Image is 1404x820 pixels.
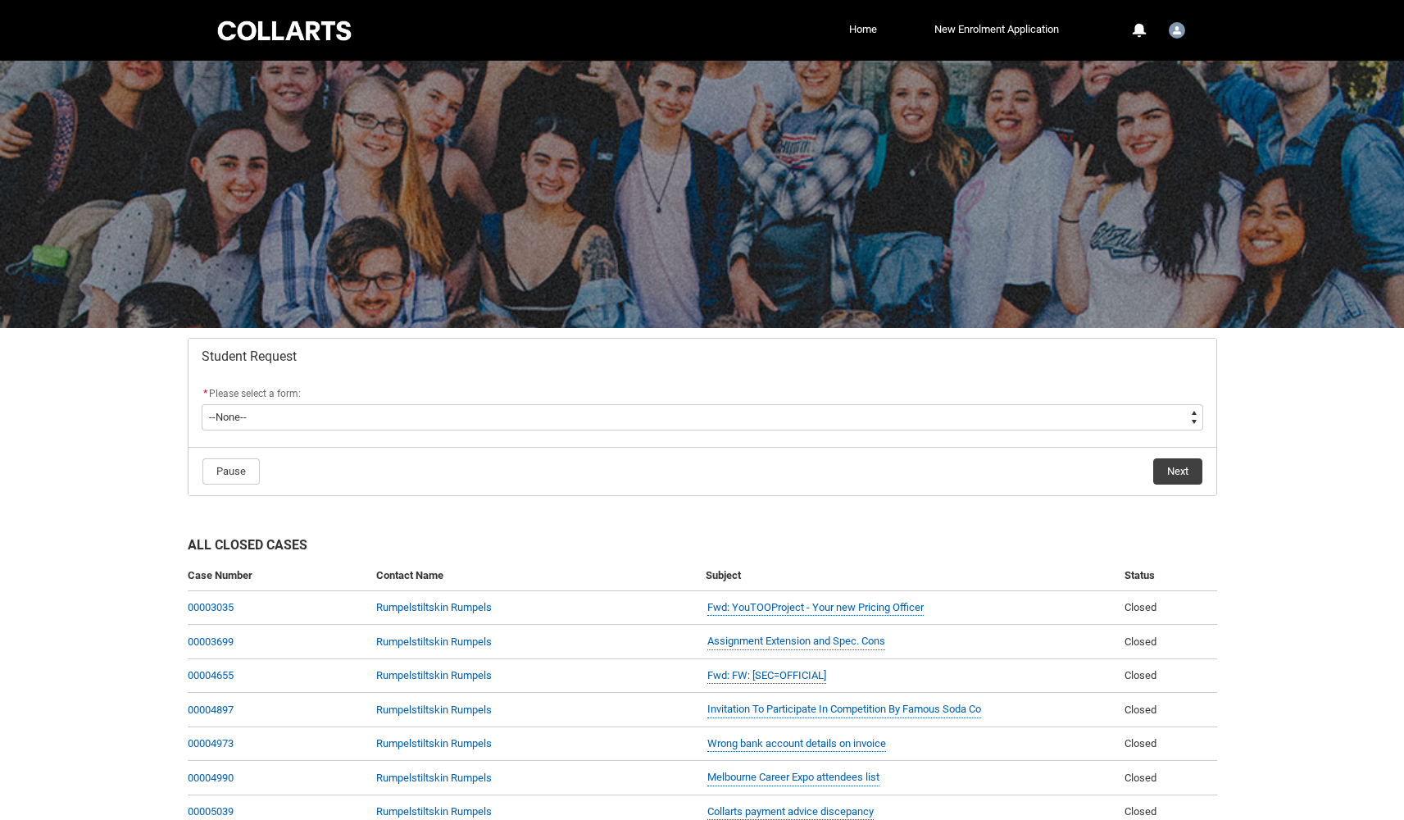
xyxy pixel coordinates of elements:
a: Rumpelstiltskin Rumpels [376,635,492,648]
span: Student Request [202,348,297,365]
img: Student.rumpels [1169,22,1185,39]
a: Fwd: YouTOOProject - Your new Pricing Officer [707,599,924,617]
span: Closed [1125,772,1156,784]
button: Next [1153,458,1202,485]
a: 00004990 [188,772,234,784]
span: Closed [1125,805,1156,818]
a: Rumpelstiltskin Rumpels [376,669,492,681]
th: Status [1118,561,1216,591]
a: Rumpelstiltskin Rumpels [376,805,492,818]
span: Please select a form: [209,388,301,399]
a: Rumpelstiltskin Rumpels [376,601,492,613]
a: 00003035 [188,601,234,613]
a: New Enrolment Application [930,17,1063,42]
span: Closed [1125,704,1156,716]
th: Subject [699,561,1119,591]
button: User Profile Student.rumpels [1165,16,1189,42]
span: Closed [1125,601,1156,613]
a: Assignment Extension and Spec. Cons [707,633,885,650]
a: Rumpelstiltskin Rumpels [376,772,492,784]
a: 00004973 [188,737,234,749]
h2: All Closed Cases [188,535,1217,561]
th: Case Number [188,561,370,591]
a: 00005039 [188,805,234,818]
a: Rumpelstiltskin Rumpels [376,704,492,716]
a: Home [845,17,881,42]
span: Closed [1125,635,1156,648]
abbr: required [203,388,207,399]
a: Rumpelstiltskin Rumpels [376,737,492,749]
a: Invitation To Participate In Competition By Famous Soda Co [707,701,981,718]
span: Closed [1125,669,1156,681]
a: Fwd: FW: [SEC=OFFICIAL] [707,667,826,685]
button: Pause [202,458,260,485]
a: 00003699 [188,635,234,648]
a: Melbourne Career Expo attendees list [707,769,879,786]
th: Contact Name [370,561,699,591]
span: Closed [1125,737,1156,749]
a: Wrong bank account details on invoice [707,736,886,753]
article: Redu_Student_Request flow [188,338,1217,496]
a: 00004897 [188,704,234,716]
a: 00004655 [188,669,234,681]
